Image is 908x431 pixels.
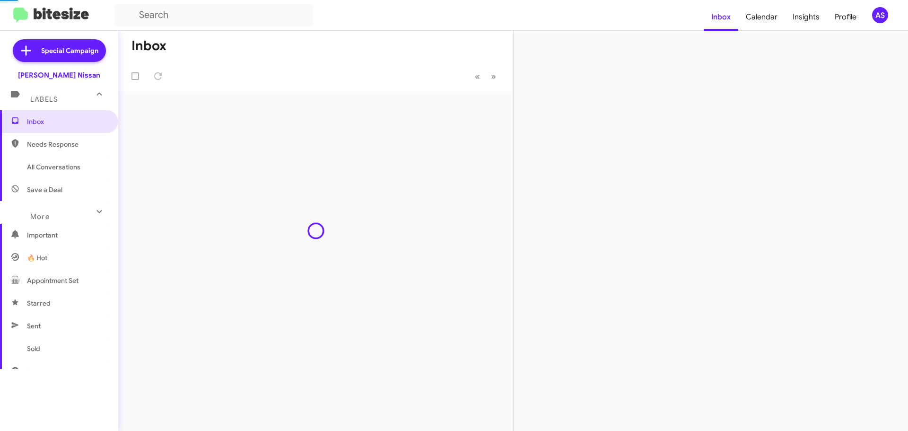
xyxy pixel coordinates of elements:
[27,140,107,149] span: Needs Response
[827,3,864,31] a: Profile
[30,95,58,104] span: Labels
[30,212,50,221] span: More
[27,117,107,126] span: Inbox
[27,230,107,240] span: Important
[475,70,480,82] span: «
[785,3,827,31] a: Insights
[738,3,785,31] a: Calendar
[27,321,41,331] span: Sent
[13,39,106,62] a: Special Campaign
[491,70,496,82] span: »
[41,46,98,55] span: Special Campaign
[27,162,80,172] span: All Conversations
[469,67,486,86] button: Previous
[27,344,40,353] span: Sold
[27,253,47,263] span: 🔥 Hot
[485,67,502,86] button: Next
[470,67,502,86] nav: Page navigation example
[27,367,77,376] span: Sold Responded
[27,185,62,194] span: Save a Deal
[864,7,898,23] button: AS
[704,3,738,31] a: Inbox
[872,7,888,23] div: AS
[18,70,100,80] div: [PERSON_NAME] Nissan
[27,276,79,285] span: Appointment Set
[114,4,313,26] input: Search
[131,38,166,53] h1: Inbox
[27,299,51,308] span: Starred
